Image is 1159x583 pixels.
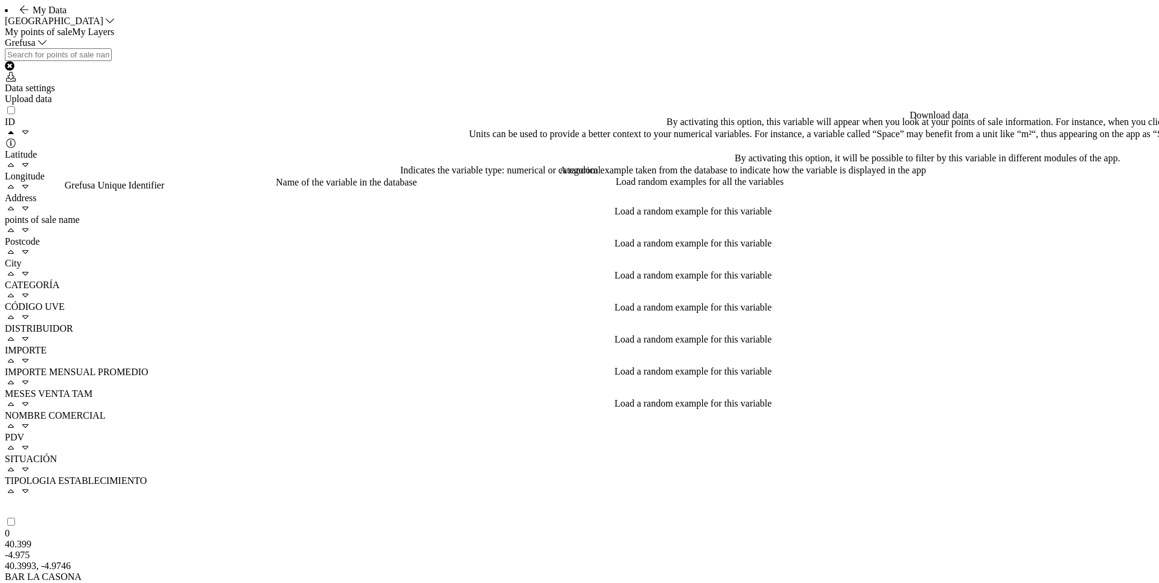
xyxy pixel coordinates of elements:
div: By activating this option, it will be possible to filter by this variable in different modules of... [735,153,1120,164]
span: Longitude [5,171,45,181]
div: Upload data [5,94,1154,105]
div: -4.975 [5,550,71,561]
div: Load a random example for this variable [615,206,771,217]
span: IMPORTE [5,345,46,355]
span: IMPORTE MENSUAL PROMEDIO [5,367,148,377]
div: Load random examples for all the variables [616,176,784,187]
div: 0 [5,528,53,539]
div: Load a random example for this variable [615,334,771,345]
span: City [5,258,22,268]
span: DISTRIBUIDOR [5,323,73,333]
span: Grefusa [5,37,36,48]
div: BAR LA CASONA [5,572,147,582]
span: CÓDIGO UVE [5,301,65,312]
div: 40.3993, -4.9746 [5,561,72,572]
span: TIPOLOGIA ESTABLECIMIENTO [5,475,147,486]
span: points of sale name [5,214,80,225]
span: SITUACIÓN [5,454,57,464]
div: Load a random example for this variable [615,238,771,249]
div: Load a random example for this variable [615,302,771,313]
span: Latitude [5,149,37,159]
div: Download data [910,110,968,121]
span: My Data [33,5,66,15]
span: MESES VENTA TAM [5,388,92,399]
span: Support [21,8,65,19]
span: Address [5,193,36,203]
span: PDV [5,432,24,442]
div: Load a random example for this variable [615,366,771,377]
div: Data settings [5,83,1154,94]
span: CATEGORÍA [5,280,60,290]
span: [GEOGRAPHIC_DATA] [5,16,103,26]
span: ID [5,117,15,127]
a: My Layers [72,27,115,37]
div: Name of the variable in the database [276,177,417,188]
div: Grefusa Unique Identifier [65,180,164,191]
span: Postcode [5,236,40,246]
span: NOMBRE COMERCIAL [5,410,106,420]
div: Load a random example for this variable [615,270,771,281]
div: Indicates the variable type: numerical or categorical [400,165,601,176]
a: My points of sale [5,27,72,37]
div: 40.399 [5,539,64,550]
div: A random example taken from the database to indicate how the variable is displayed in the app [560,165,926,176]
div: Load a random example for this variable [615,398,771,409]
